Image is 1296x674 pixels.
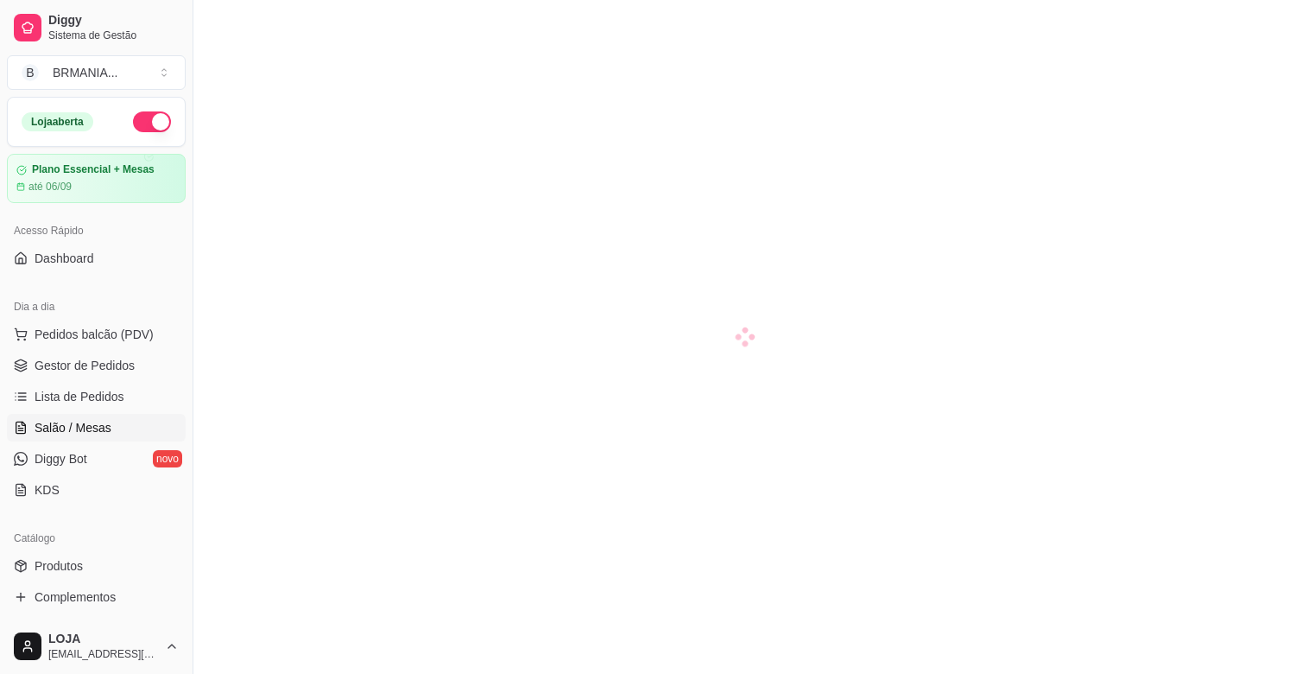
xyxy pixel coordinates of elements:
[7,321,186,348] button: Pedidos balcão (PDV)
[7,552,186,580] a: Produtos
[48,13,179,29] span: Diggy
[7,583,186,611] a: Complementos
[7,476,186,504] a: KDS
[53,64,117,81] div: BRMANIA ...
[7,55,186,90] button: Select a team
[35,357,135,374] span: Gestor de Pedidos
[22,112,93,131] div: Loja aberta
[7,383,186,410] a: Lista de Pedidos
[7,154,186,203] a: Plano Essencial + Mesasaté 06/09
[35,419,111,436] span: Salão / Mesas
[35,557,83,575] span: Produtos
[28,180,72,194] article: até 06/09
[7,293,186,321] div: Dia a dia
[35,388,124,405] span: Lista de Pedidos
[133,111,171,132] button: Alterar Status
[48,29,179,42] span: Sistema de Gestão
[48,647,158,661] span: [EMAIL_ADDRESS][DOMAIN_NAME]
[22,64,39,81] span: B
[32,163,155,176] article: Plano Essencial + Mesas
[35,588,116,606] span: Complementos
[7,245,186,272] a: Dashboard
[35,326,154,343] span: Pedidos balcão (PDV)
[35,250,94,267] span: Dashboard
[7,626,186,667] button: LOJA[EMAIL_ADDRESS][DOMAIN_NAME]
[7,414,186,442] a: Salão / Mesas
[7,525,186,552] div: Catálogo
[7,7,186,48] a: DiggySistema de Gestão
[7,217,186,245] div: Acesso Rápido
[35,450,87,467] span: Diggy Bot
[35,481,60,499] span: KDS
[7,352,186,379] a: Gestor de Pedidos
[7,445,186,473] a: Diggy Botnovo
[48,632,158,647] span: LOJA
